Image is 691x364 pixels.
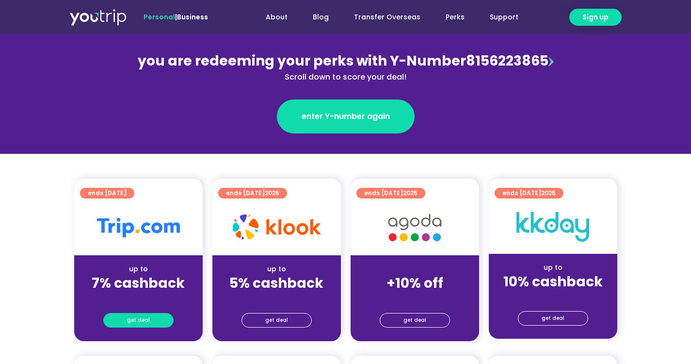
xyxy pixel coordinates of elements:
[218,188,287,199] a: ends [DATE]2025
[386,274,443,293] strong: +10% off
[82,292,195,302] div: (for stays only)
[127,314,150,327] span: get deal
[253,8,300,26] a: About
[302,111,390,122] span: enter Y-number again
[220,292,333,302] div: (for stays only)
[569,9,622,26] a: Sign up
[92,274,185,293] strong: 7% cashback
[138,51,466,70] span: you are redeeming your perks with Y-Number
[88,188,127,199] span: ends [DATE]
[80,188,134,199] a: ends [DATE]
[277,99,415,133] a: enter Y-number again
[177,12,208,22] a: Business
[518,311,588,326] a: get deal
[477,8,531,26] a: Support
[144,12,208,22] span: |
[495,188,563,199] a: ends [DATE]2025
[364,188,418,199] span: ends [DATE]
[144,12,175,22] span: Personal
[433,8,477,26] a: Perks
[135,71,556,83] div: Scroll down to score your deal!
[103,313,174,328] a: get deal
[229,274,323,293] strong: 5% cashback
[380,313,450,328] a: get deal
[356,188,425,199] a: ends [DATE]2025
[234,8,531,26] nav: Menu
[502,188,556,199] span: ends [DATE]
[226,188,279,199] span: ends [DATE]
[341,8,433,26] a: Transfer Overseas
[403,189,418,197] span: 2025
[265,189,279,197] span: 2025
[300,8,341,26] a: Blog
[220,264,333,274] div: up to
[541,189,556,197] span: 2025
[542,312,564,325] span: get deal
[497,291,610,301] div: (for stays only)
[265,314,288,327] span: get deal
[82,264,195,274] div: up to
[406,264,424,274] span: up to
[403,314,426,327] span: get deal
[358,292,471,302] div: (for stays only)
[503,272,603,291] strong: 10% cashback
[582,12,609,22] span: Sign up
[497,263,610,273] div: up to
[135,51,556,83] div: 8156223865
[241,313,312,328] a: get deal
